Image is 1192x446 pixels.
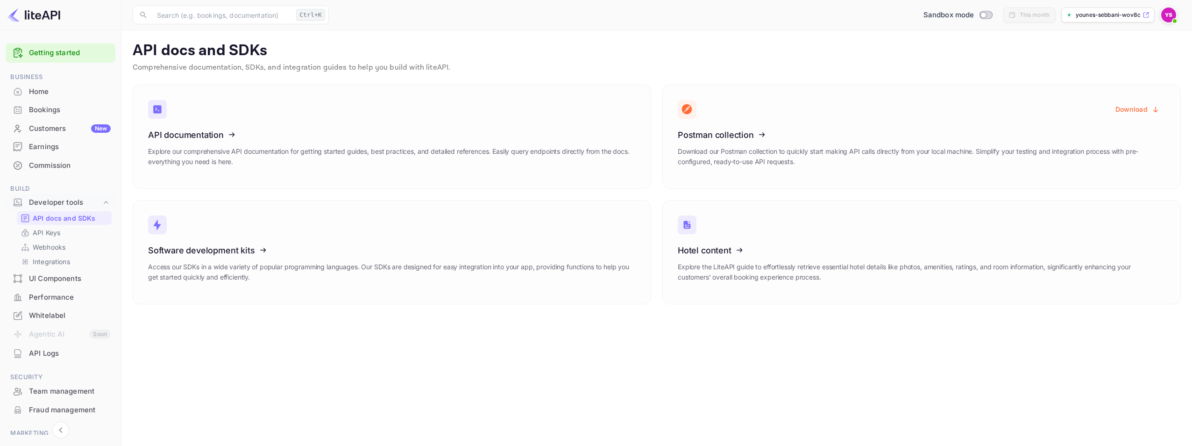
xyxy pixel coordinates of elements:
[133,42,1181,60] p: API docs and SDKs
[29,348,111,359] div: API Logs
[29,292,111,303] div: Performance
[29,48,111,58] a: Getting started
[7,7,60,22] img: LiteAPI logo
[21,228,108,237] a: API Keys
[923,10,974,21] span: Sandbox mode
[1020,11,1050,19] div: This month
[21,213,108,223] a: API docs and SDKs
[6,345,115,362] a: API Logs
[6,194,115,211] div: Developer tools
[133,200,651,304] a: Software development kitsAccess our SDKs in a wide variety of popular programming languages. Our ...
[6,120,115,137] a: CustomersNew
[6,157,115,174] a: Commission
[678,130,1165,140] h3: Postman collection
[133,62,1181,73] p: Comprehensive documentation, SDKs, and integration guides to help you build with liteAPI.
[52,422,69,439] button: Collapse navigation
[6,157,115,175] div: Commission
[148,245,636,255] h3: Software development kits
[678,245,1165,255] h3: Hotel content
[6,307,115,324] a: Whitelabel
[1110,100,1165,118] button: Download
[6,72,115,82] span: Business
[29,123,111,134] div: Customers
[29,86,111,97] div: Home
[148,146,636,167] p: Explore our comprehensive API documentation for getting started guides, best practices, and detai...
[6,401,115,418] a: Fraud management
[29,273,111,284] div: UI Components
[17,226,112,239] div: API Keys
[6,428,115,439] span: Marketing
[6,138,115,155] a: Earnings
[29,142,111,152] div: Earnings
[6,270,115,287] a: UI Components
[29,310,111,321] div: Whitelabel
[29,105,111,115] div: Bookings
[6,101,115,118] a: Bookings
[678,146,1165,167] p: Download our Postman collection to quickly start making API calls directly from your local machin...
[6,120,115,138] div: CustomersNew
[17,240,112,254] div: Webhooks
[6,184,115,194] span: Build
[6,270,115,288] div: UI Components
[33,242,65,252] p: Webhooks
[920,10,996,21] div: Switch to Production mode
[29,160,111,171] div: Commission
[33,257,70,266] p: Integrations
[33,228,60,237] p: API Keys
[6,83,115,101] div: Home
[29,386,111,397] div: Team management
[678,262,1165,282] p: Explore the LiteAPI guide to effortlessly retrieve essential hotel details like photos, amenities...
[133,85,651,189] a: API documentationExplore our comprehensive API documentation for getting started guides, best pra...
[296,9,325,21] div: Ctrl+K
[6,307,115,325] div: Whitelabel
[6,288,115,306] a: Performance
[151,6,292,24] input: Search (e.g. bookings, documentation)
[6,288,115,307] div: Performance
[6,83,115,100] a: Home
[21,257,108,266] a: Integrations
[662,200,1181,304] a: Hotel contentExplore the LiteAPI guide to effortlessly retrieve essential hotel details like phot...
[29,405,111,416] div: Fraud management
[6,43,115,63] div: Getting started
[29,197,101,208] div: Developer tools
[33,213,96,223] p: API docs and SDKs
[6,401,115,419] div: Fraud management
[6,382,115,401] div: Team management
[6,382,115,400] a: Team management
[148,262,636,282] p: Access our SDKs in a wide variety of popular programming languages. Our SDKs are designed for eas...
[91,124,111,133] div: New
[6,372,115,382] span: Security
[1161,7,1176,22] img: Younes Sebbani
[148,130,636,140] h3: API documentation
[17,255,112,268] div: Integrations
[1076,11,1141,19] p: younes-sebbani-wov8c.n...
[6,138,115,156] div: Earnings
[21,242,108,252] a: Webhooks
[17,211,112,225] div: API docs and SDKs
[6,101,115,119] div: Bookings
